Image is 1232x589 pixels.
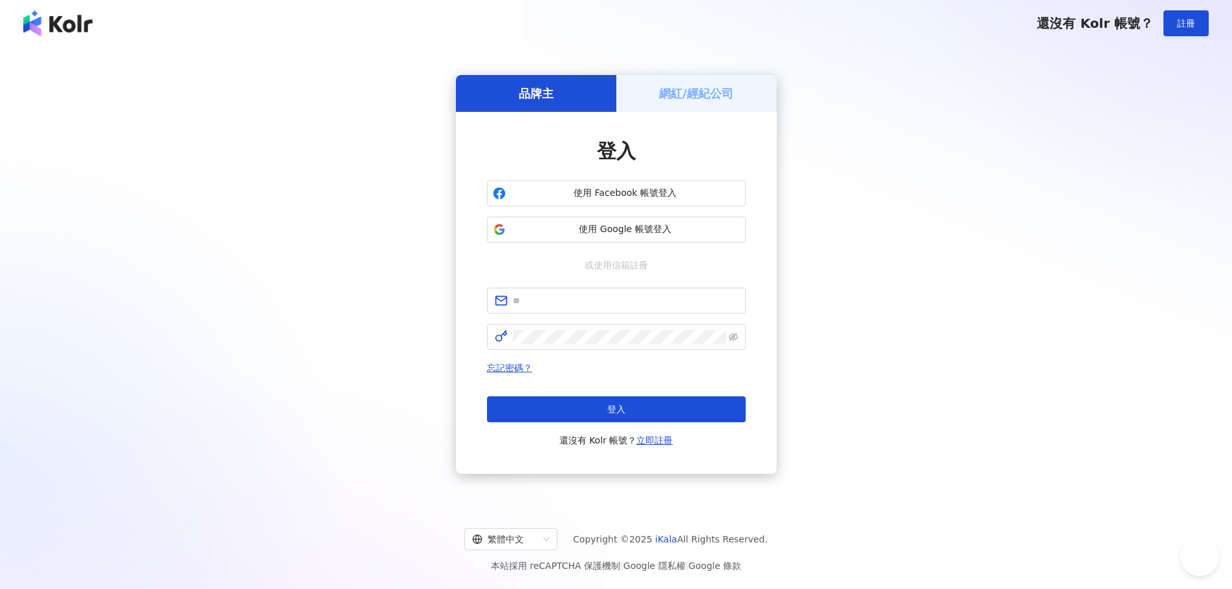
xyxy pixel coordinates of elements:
[472,529,538,550] div: 繁體中文
[511,223,740,236] span: 使用 Google 帳號登入
[487,363,532,373] a: 忘記密碼？
[511,187,740,200] span: 使用 Facebook 帳號登入
[491,558,741,573] span: 本站採用 reCAPTCHA 保護機制
[729,332,738,341] span: eye-invisible
[659,85,733,102] h5: 網紅/經紀公司
[620,561,623,571] span: |
[576,258,657,272] span: 或使用信箱註冊
[1163,10,1209,36] button: 註冊
[1180,537,1219,576] iframe: Help Scout Beacon - Open
[655,534,677,544] a: iKala
[1177,18,1195,28] span: 註冊
[623,561,686,571] a: Google 隱私權
[688,561,741,571] a: Google 條款
[519,85,554,102] h5: 品牌主
[597,140,636,162] span: 登入
[487,217,746,242] button: 使用 Google 帳號登入
[23,10,92,36] img: logo
[559,433,673,448] span: 還沒有 Kolr 帳號？
[686,561,689,571] span: |
[607,404,625,414] span: 登入
[487,180,746,206] button: 使用 Facebook 帳號登入
[636,435,673,445] a: 立即註冊
[487,396,746,422] button: 登入
[573,531,768,547] span: Copyright © 2025 All Rights Reserved.
[1037,16,1153,31] span: 還沒有 Kolr 帳號？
